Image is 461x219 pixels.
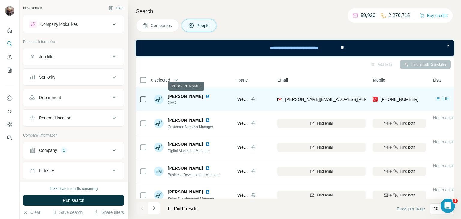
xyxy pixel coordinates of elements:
[433,139,454,144] span: Not in a list
[317,169,333,174] span: Find email
[205,118,210,122] img: LinkedIn logo
[361,12,375,19] p: 59,920
[5,38,14,49] button: Search
[317,145,333,150] span: Find email
[154,190,164,200] img: Avatar
[63,197,84,203] span: Run search
[277,191,366,200] button: Find email
[400,169,415,174] span: Find both
[39,147,57,153] div: Company
[168,197,214,201] span: Sales Development Manager
[23,49,124,64] button: Job title
[136,7,454,16] h4: Search
[205,190,210,194] img: LinkedIn logo
[277,167,366,176] button: Find email
[168,100,212,105] span: CMO
[23,163,124,178] button: Industry
[168,117,203,123] span: [PERSON_NAME]
[23,90,124,105] button: Department
[23,70,124,84] button: Seniority
[5,52,14,62] button: Enrich CSV
[237,96,248,102] span: We-Connect
[23,5,42,11] div: New search
[23,133,124,138] p: Company information
[5,132,14,143] button: Feedback
[154,166,164,176] div: EM
[433,187,454,192] span: Not in a list
[285,97,426,102] span: [PERSON_NAME][EMAIL_ADDRESS][PERSON_NAME][DOMAIN_NAME]
[237,192,248,198] span: We-Connect
[168,165,203,171] span: [PERSON_NAME]
[277,96,282,102] img: provider findymail logo
[182,206,186,211] span: 11
[23,195,124,206] button: Run search
[373,143,426,152] button: Find both
[397,206,425,212] span: Rows per page
[373,191,426,200] button: Find both
[433,115,454,120] span: Not in a list
[167,206,178,211] span: 1 - 10
[178,206,182,211] span: of
[5,25,14,36] button: Quick start
[50,186,98,191] div: 9988 search results remaining
[23,39,124,44] p: Personal information
[39,168,54,174] div: Industry
[317,121,333,126] span: Find email
[205,166,210,170] img: LinkedIn logo
[39,94,61,100] div: Department
[23,17,124,31] button: Company lookalikes
[52,209,83,215] button: Save search
[373,96,378,102] img: provider prospeo logo
[151,77,170,83] span: 0 selected
[205,142,210,146] img: LinkedIn logo
[168,125,213,129] span: Customer Success Manager
[168,141,203,147] span: [PERSON_NAME]
[5,106,14,117] button: Use Surfe API
[168,149,210,153] span: Digital Marketing Manager
[168,173,220,177] span: Business Development Manager
[61,148,68,153] div: 1
[277,77,288,83] span: Email
[94,209,124,215] button: Share filters
[168,189,203,195] span: [PERSON_NAME]
[400,193,415,198] span: Find both
[237,168,248,174] span: We-Connect
[154,94,164,104] img: Avatar
[154,142,164,152] img: Avatar
[39,54,53,60] div: Job title
[40,21,78,27] div: Company lookalikes
[277,143,366,152] button: Find email
[433,77,442,83] span: Lists
[23,209,40,215] button: Clear
[39,115,71,121] div: Personal location
[434,205,438,211] p: 10
[167,206,198,211] span: results
[420,11,448,20] button: Buy credits
[389,12,410,19] p: 2,276,715
[23,111,124,125] button: Personal location
[151,22,173,28] span: Companies
[104,4,128,13] button: Hide
[381,97,418,102] span: [PHONE_NUMBER]
[237,120,248,126] span: We-Connect
[277,119,366,128] button: Find email
[23,143,124,157] button: Company1
[39,74,55,80] div: Seniority
[148,202,160,214] button: Navigate to next page
[453,199,458,203] span: 1
[373,167,426,176] button: Find both
[205,94,210,99] img: LinkedIn logo
[400,121,415,126] span: Find both
[5,6,14,16] img: Avatar
[400,145,415,150] span: Find both
[5,119,14,130] button: Dashboard
[197,22,210,28] span: People
[433,163,454,168] span: Not in a list
[230,77,248,83] span: Company
[5,65,14,76] button: My lists
[442,96,450,101] span: 1 list
[136,40,454,56] iframe: Banner
[5,93,14,103] button: Use Surfe on LinkedIn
